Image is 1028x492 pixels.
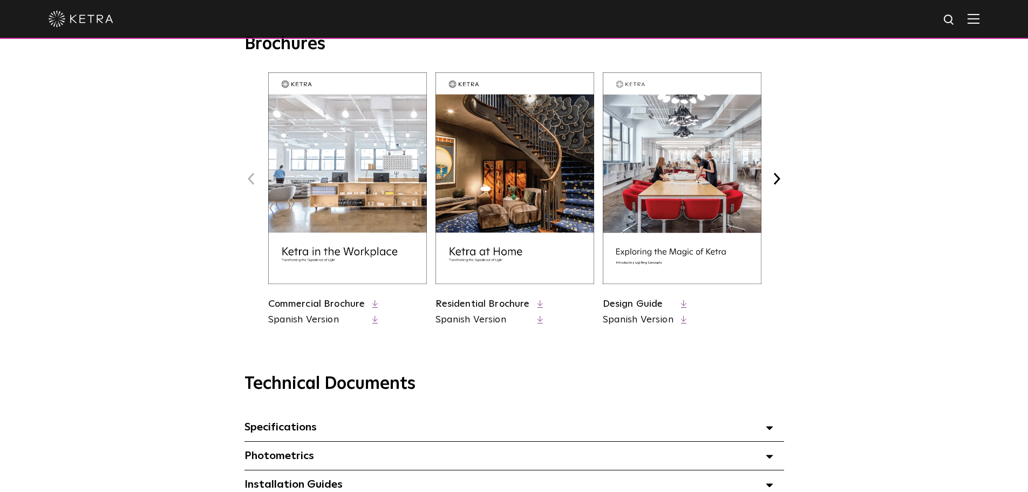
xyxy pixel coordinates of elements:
img: commercial_brochure_thumbnail [268,72,427,284]
img: Hamburger%20Nav.svg [968,14,979,24]
img: ketra-logo-2019-white [49,11,113,27]
button: Next [770,172,784,186]
span: Installation Guides [244,479,343,490]
span: Specifications [244,422,317,433]
img: search icon [943,14,956,27]
a: Residential Brochure [435,299,530,309]
h3: Brochures [244,33,784,56]
img: design_brochure_thumbnail [603,72,761,284]
a: Spanish Version [435,313,530,327]
a: Commercial Brochure [268,299,365,309]
a: Design Guide [603,299,663,309]
button: Previous [244,172,258,186]
img: residential_brochure_thumbnail [435,72,594,284]
span: Photometrics [244,450,314,461]
a: Spanish Version [268,313,365,327]
h3: Technical Documents [244,374,784,394]
a: Spanish Version [603,313,673,327]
